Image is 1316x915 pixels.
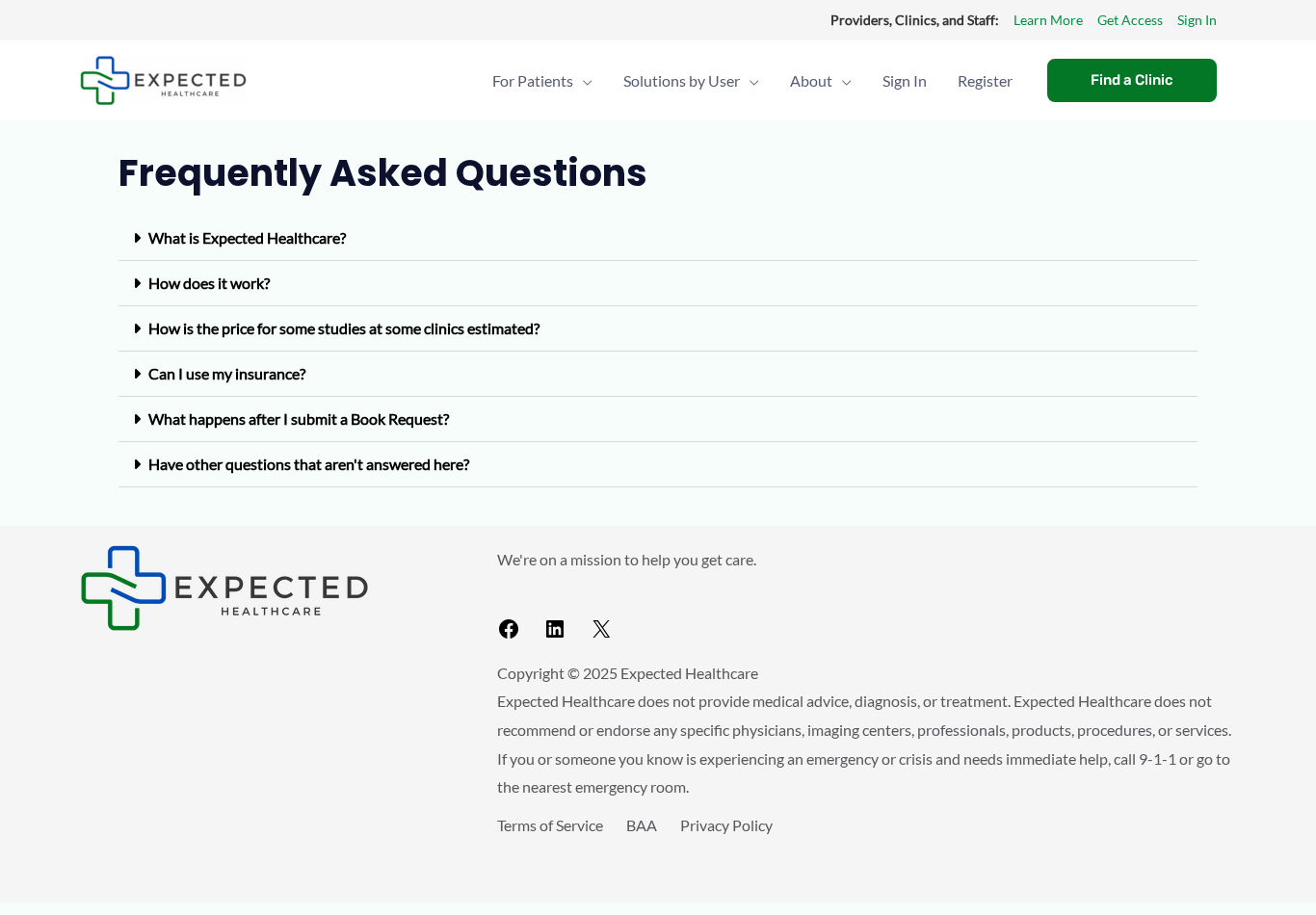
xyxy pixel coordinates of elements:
[1013,8,1083,33] a: Learn More
[497,692,1231,796] span: Expected Healthcare does not provide medical advice, diagnosis, or treatment. Expected Healthcare...
[626,816,657,834] a: BAA
[492,47,573,115] span: For Patients
[148,455,469,473] a: Have other questions that aren't answered here?
[477,47,1028,115] nav: Primary Site Navigation
[118,352,1198,397] div: Can I use my insurance?
[80,545,369,631] img: Expected Healthcare Logo - side, dark font, small
[118,306,1198,352] div: How is the price for some studies at some clinics estimated?
[1177,8,1217,33] a: Sign In
[148,364,305,382] a: Can I use my insurance?
[118,397,1198,442] div: What happens after I submit a Book Request?
[832,47,852,115] span: Menu Toggle
[1097,8,1163,33] a: Get Access
[118,149,1198,196] h2: Frequently Asked Questions
[497,664,758,682] span: Copyright © 2025 Expected Healthcare
[573,47,592,115] span: Menu Toggle
[148,274,270,292] a: How does it work?
[148,228,346,247] a: What is Expected Healthcare?
[497,545,1236,648] aside: Footer Widget 2
[830,12,999,28] strong: Providers, Clinics, and Staff:
[623,47,740,115] span: Solutions by User
[497,811,1236,883] aside: Footer Widget 3
[118,216,1198,261] div: What is Expected Healthcare?
[497,816,603,834] a: Terms of Service
[118,442,1198,487] div: Have other questions that aren't answered here?
[1047,59,1217,102] a: Find a Clinic
[148,319,540,337] a: How is the price for some studies at some clinics estimated?
[608,47,775,115] a: Solutions by UserMenu Toggle
[867,47,942,115] a: Sign In
[740,47,759,115] span: Menu Toggle
[80,56,247,105] img: Expected Healthcare Logo - side, dark font, small
[680,816,773,834] a: Privacy Policy
[118,261,1198,306] div: How does it work?
[775,47,867,115] a: AboutMenu Toggle
[790,47,832,115] span: About
[148,409,449,428] a: What happens after I submit a Book Request?
[942,47,1028,115] a: Register
[497,545,1236,574] p: We're on a mission to help you get care.
[882,47,927,115] span: Sign In
[958,47,1013,115] span: Register
[477,47,608,115] a: For PatientsMenu Toggle
[80,545,449,631] aside: Footer Widget 1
